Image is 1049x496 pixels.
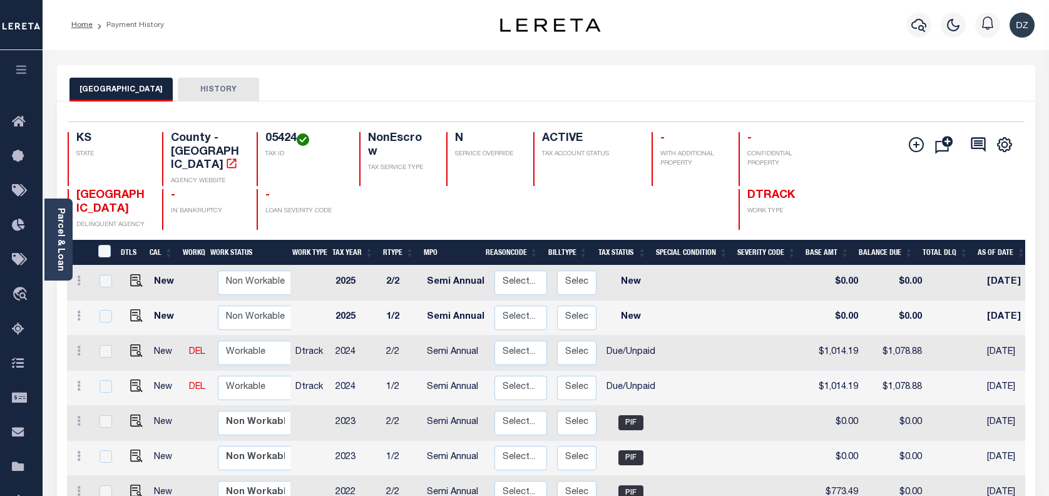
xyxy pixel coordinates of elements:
[149,406,184,441] td: New
[618,415,643,430] span: PIF
[801,240,854,266] th: Base Amt: activate to sort column ascending
[618,450,643,465] span: PIF
[287,240,327,266] th: Work Type
[422,406,489,441] td: Semi Annual
[76,132,147,146] h4: KS
[381,266,422,301] td: 2/2
[171,190,175,201] span: -
[593,240,652,266] th: Tax Status: activate to sort column ascending
[171,177,242,186] p: AGENCY WEBSITE
[381,406,422,441] td: 2/2
[747,207,818,216] p: WORK TYPE
[178,78,259,101] button: HISTORY
[76,220,147,230] p: DELINQUENT AGENCY
[543,240,593,266] th: BillType: activate to sort column ascending
[982,301,1039,336] td: [DATE]
[455,150,518,159] p: SERVICE OVERRIDE
[71,21,93,29] a: Home
[601,266,660,301] td: New
[56,208,64,271] a: Parcel & Loan
[601,301,660,336] td: New
[327,240,378,266] th: Tax Year: activate to sort column ascending
[368,163,431,173] p: TAX SERVICE TYPE
[982,406,1039,441] td: [DATE]
[330,441,381,476] td: 2023
[982,441,1039,476] td: [DATE]
[747,190,795,201] span: DTRACK
[863,406,927,441] td: $0.00
[145,240,178,266] th: CAL: activate to sort column ascending
[455,132,518,146] h4: N
[265,207,344,216] p: LOAN SEVERITY CODE
[330,336,381,371] td: 2024
[290,336,330,371] td: Dtrack
[381,371,422,406] td: 1/2
[660,133,665,144] span: -
[732,240,801,266] th: Severity Code: activate to sort column ascending
[76,150,147,159] p: STATE
[481,240,543,266] th: ReasonCode: activate to sort column ascending
[422,336,489,371] td: Semi Annual
[171,207,242,216] p: IN BANKRUPTCY
[810,406,863,441] td: $0.00
[12,287,32,303] i: travel_explore
[982,336,1039,371] td: [DATE]
[651,240,732,266] th: Special Condition: activate to sort column ascending
[381,301,422,336] td: 1/2
[982,266,1039,301] td: [DATE]
[854,240,918,266] th: Balance Due: activate to sort column ascending
[149,336,184,371] td: New
[189,348,205,356] a: DEL
[601,336,660,371] td: Due/Unpaid
[189,383,205,391] a: DEL
[205,240,290,266] th: Work Status
[368,132,431,159] h4: NonEscrow
[178,240,205,266] th: WorkQ
[747,133,752,144] span: -
[330,301,381,336] td: 2025
[171,132,242,173] h4: County - [GEOGRAPHIC_DATA]
[863,441,927,476] td: $0.00
[863,336,927,371] td: $1,078.88
[747,150,818,168] p: CONFIDENTIAL PROPERTY
[265,132,344,146] h4: 05424
[419,240,480,266] th: MPO
[378,240,419,266] th: RType: activate to sort column ascending
[500,18,600,32] img: logo-dark.svg
[601,371,660,406] td: Due/Unpaid
[149,371,184,406] td: New
[91,240,116,266] th: &nbsp;
[149,266,184,301] td: New
[330,371,381,406] td: 2024
[76,190,145,215] span: [GEOGRAPHIC_DATA]
[265,190,270,201] span: -
[810,371,863,406] td: $1,014.19
[422,266,489,301] td: Semi Annual
[1010,13,1035,38] img: svg+xml;base64,PHN2ZyB4bWxucz0iaHR0cDovL3d3dy53My5vcmcvMjAwMC9zdmciIHBvaW50ZXItZXZlbnRzPSJub25lIi...
[330,266,381,301] td: 2025
[116,240,145,266] th: DTLS
[810,441,863,476] td: $0.00
[982,371,1039,406] td: [DATE]
[381,336,422,371] td: 2/2
[918,240,973,266] th: Total DLQ: activate to sort column ascending
[863,371,927,406] td: $1,078.88
[93,19,164,31] li: Payment History
[542,150,637,159] p: TAX ACCOUNT STATUS
[660,150,724,168] p: WITH ADDITIONAL PROPERTY
[810,336,863,371] td: $1,014.19
[330,406,381,441] td: 2023
[422,371,489,406] td: Semi Annual
[863,266,927,301] td: $0.00
[149,441,184,476] td: New
[149,301,184,336] td: New
[69,78,173,101] button: [GEOGRAPHIC_DATA]
[67,240,91,266] th: &nbsp;&nbsp;&nbsp;&nbsp;&nbsp;&nbsp;&nbsp;&nbsp;&nbsp;&nbsp;
[381,441,422,476] td: 1/2
[810,266,863,301] td: $0.00
[290,371,330,406] td: Dtrack
[422,441,489,476] td: Semi Annual
[542,132,637,146] h4: ACTIVE
[973,240,1030,266] th: As of Date: activate to sort column ascending
[265,150,344,159] p: TAX ID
